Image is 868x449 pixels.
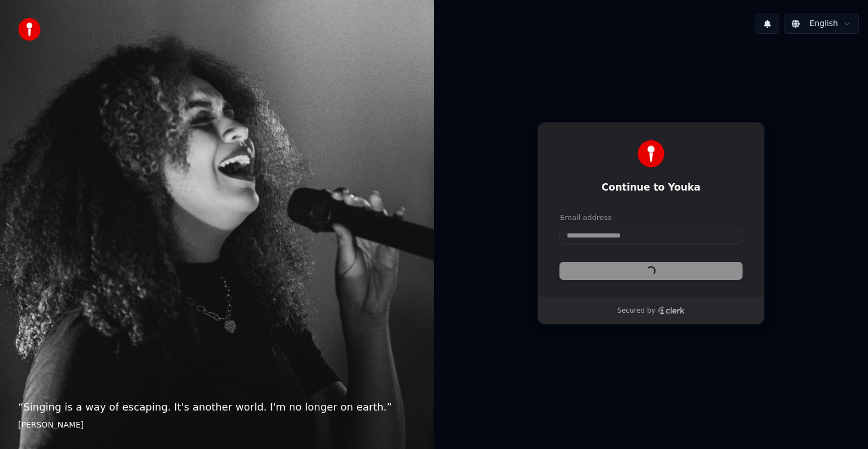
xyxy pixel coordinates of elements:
[637,140,665,167] img: Youka
[18,18,41,41] img: youka
[18,420,416,431] footer: [PERSON_NAME]
[658,306,685,314] a: Clerk logo
[18,399,416,415] p: “ Singing is a way of escaping. It's another world. I'm no longer on earth. ”
[560,181,742,195] h1: Continue to Youka
[617,306,655,316] p: Secured by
